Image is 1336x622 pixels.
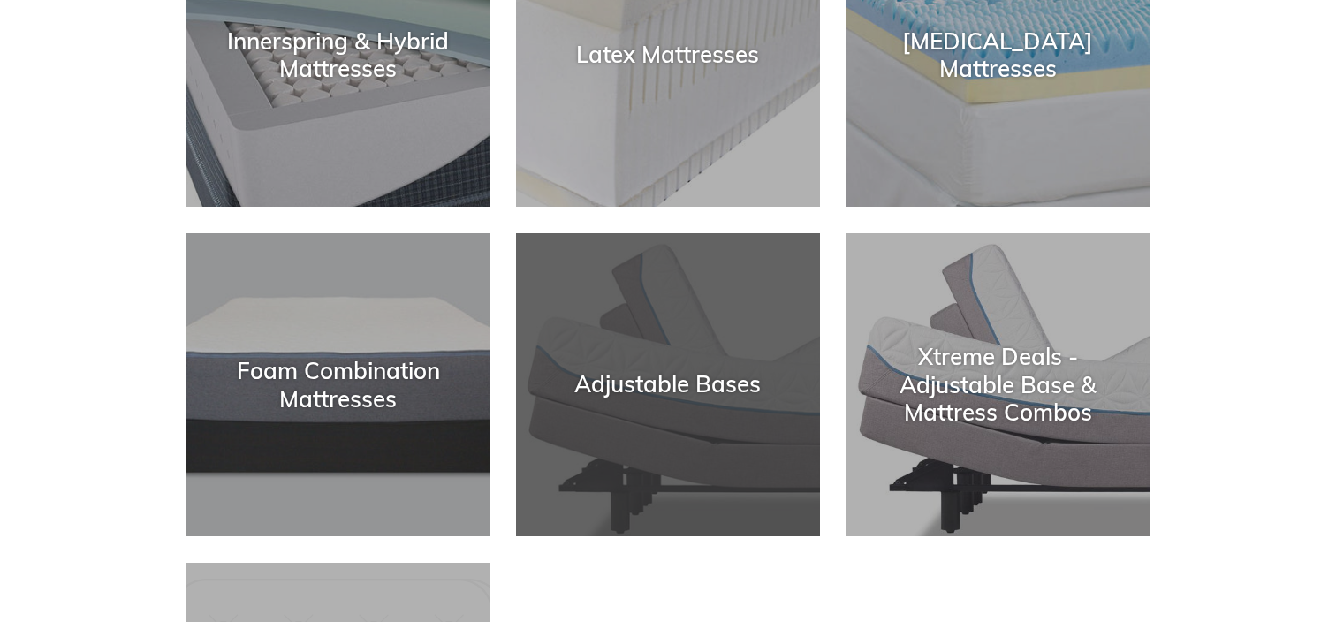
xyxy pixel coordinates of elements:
a: Adjustable Bases [516,233,819,536]
div: Innerspring & Hybrid Mattresses [186,27,490,82]
a: Foam Combination Mattresses [186,233,490,536]
div: Foam Combination Mattresses [186,357,490,412]
div: Latex Mattresses [516,42,819,69]
a: Xtreme Deals - Adjustable Base & Mattress Combos [846,233,1150,536]
div: Adjustable Bases [516,371,819,398]
div: Xtreme Deals - Adjustable Base & Mattress Combos [846,344,1150,427]
div: [MEDICAL_DATA] Mattresses [846,27,1150,82]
